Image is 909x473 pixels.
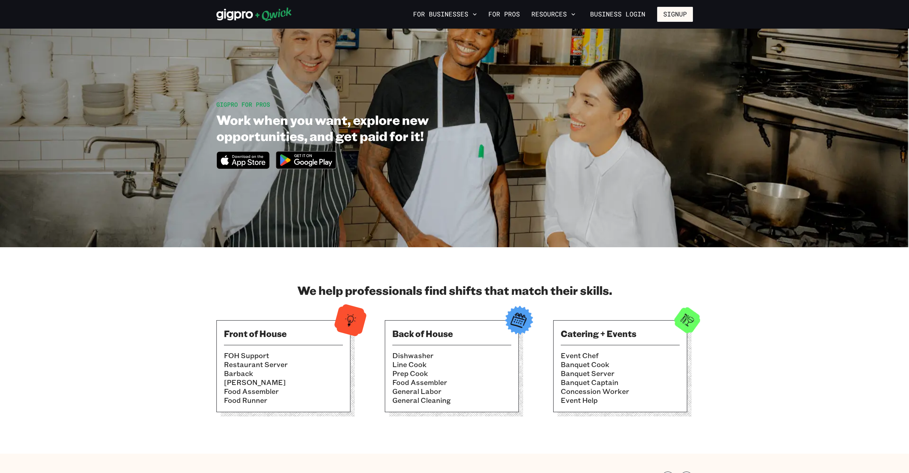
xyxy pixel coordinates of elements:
[410,8,480,20] button: For Businesses
[561,360,680,369] li: Banquet Cook
[561,369,680,378] li: Banquet Server
[392,378,511,387] li: Food Assembler
[224,378,343,387] li: [PERSON_NAME]
[216,283,693,297] h2: We help professionals find shifts that match their skills.
[657,7,693,22] button: Signup
[224,360,343,369] li: Restaurant Server
[584,7,651,22] a: Business Login
[392,351,511,360] li: Dishwasher
[271,147,341,174] img: Get it on Google Play
[392,360,511,369] li: Line Cook
[528,8,578,20] button: Resources
[392,387,511,396] li: General Labor
[224,351,343,360] li: FOH Support
[216,163,270,171] a: Download on the App Store
[392,396,511,405] li: General Cleaning
[224,396,343,405] li: Food Runner
[561,328,680,339] h3: Catering + Events
[561,378,680,387] li: Banquet Captain
[561,396,680,405] li: Event Help
[561,387,680,396] li: Concession Worker
[392,328,511,339] h3: Back of House
[216,101,270,108] span: GIGPRO FOR PROS
[224,387,343,396] li: Food Assembler
[224,328,343,339] h3: Front of House
[485,8,523,20] a: For Pros
[224,369,343,378] li: Barback
[216,112,502,144] h1: Work when you want, explore new opportunities, and get paid for it!
[561,351,680,360] li: Event Chef
[392,369,511,378] li: Prep Cook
